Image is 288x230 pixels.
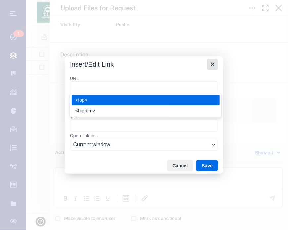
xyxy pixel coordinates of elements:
[72,95,220,105] div: <top>
[72,105,220,116] div: <bottom>
[75,96,217,104] div: <top>
[15,5,28,11] span: Help
[75,107,217,115] div: <bottom>
[70,60,114,69] h1: Insert/Edit Link
[70,133,218,139] label: Open link in...
[70,75,218,81] label: URL
[196,160,218,171] button: Save
[70,139,218,151] button: Open link in...
[5,5,222,11] body: Rich Text Area. Press ALT-0 for help.
[207,59,218,70] button: Close
[167,160,193,171] button: Cancel
[73,141,210,149] span: Current window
